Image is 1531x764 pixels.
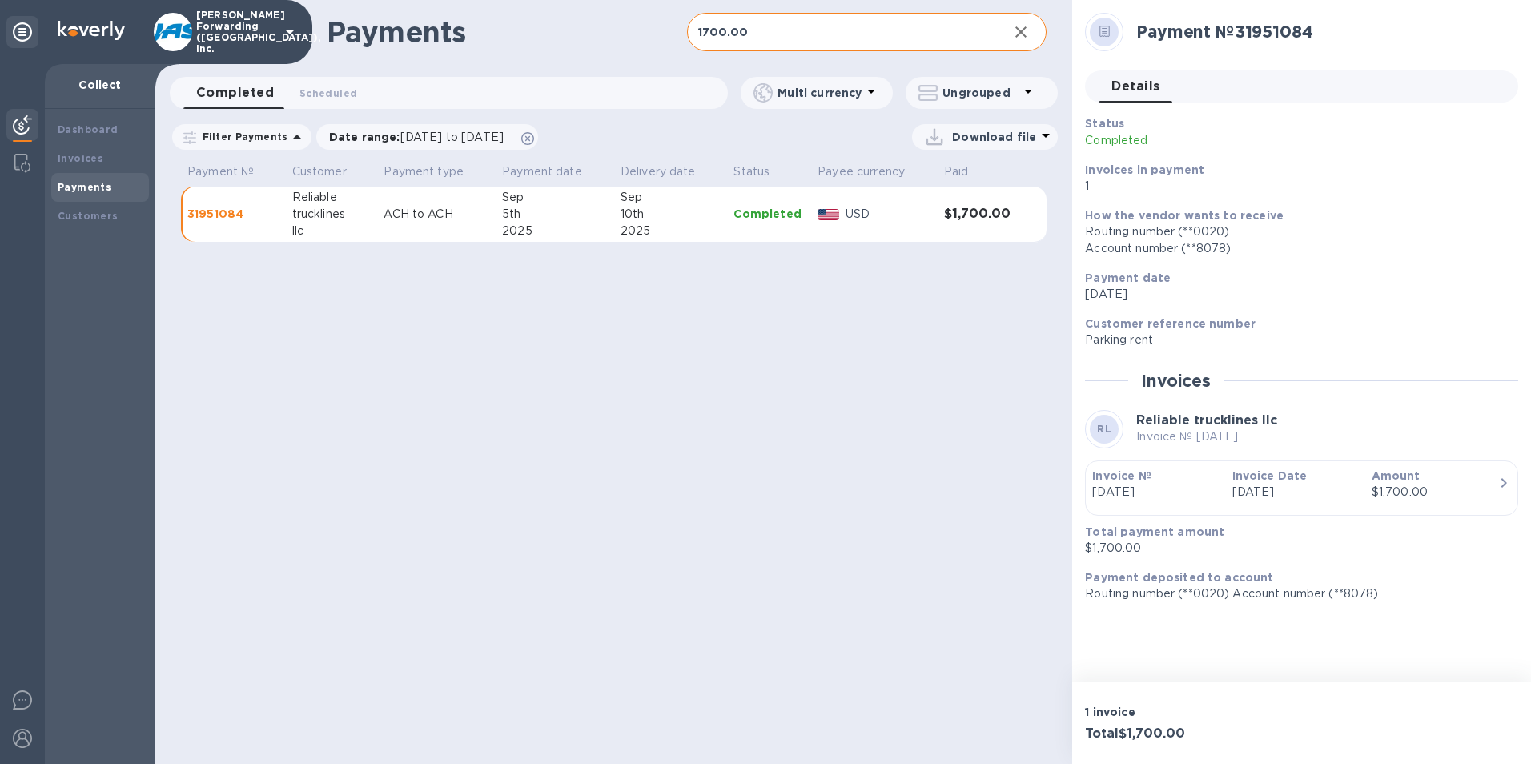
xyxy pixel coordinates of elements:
[58,21,125,40] img: Logo
[846,206,931,223] p: USD
[1085,571,1273,584] b: Payment deposited to account
[196,10,276,54] p: [PERSON_NAME] Forwarding ([GEOGRAPHIC_DATA]), Inc.
[1232,484,1359,501] p: [DATE]
[1372,469,1420,482] b: Amount
[196,130,287,143] p: Filter Payments
[1085,460,1518,516] button: Invoice №[DATE]Invoice Date[DATE]Amount$1,700.00
[944,207,1014,222] h3: $1,700.00
[292,163,368,180] span: Customer
[58,181,111,193] b: Payments
[1085,540,1505,557] p: $1,700.00
[621,206,721,223] div: 10th
[778,85,862,101] p: Multi currency
[1085,163,1204,176] b: Invoices in payment
[621,163,717,180] span: Delivery date
[502,206,608,223] div: 5th
[1085,117,1124,130] b: Status
[733,206,805,222] p: Completed
[384,163,484,180] span: Payment type
[327,15,687,49] h1: Payments
[1085,585,1505,602] p: Routing number (**0020) Account number (**8078)
[1092,469,1151,482] b: Invoice №
[502,163,582,180] p: Payment date
[502,163,603,180] span: Payment date
[1085,223,1505,240] div: Routing number (**0020)
[1085,286,1505,303] p: [DATE]
[502,223,608,239] div: 2025
[187,163,254,180] p: Payment №
[621,189,721,206] div: Sep
[292,206,372,223] div: trucklines
[1232,469,1308,482] b: Invoice Date
[944,163,990,180] span: Paid
[196,82,274,104] span: Completed
[1085,240,1505,257] div: Account number (**8078)
[292,163,347,180] p: Customer
[733,163,770,180] p: Status
[1085,726,1295,742] h3: Total $1,700.00
[1085,209,1284,222] b: How the vendor wants to receive
[1085,317,1256,330] b: Customer reference number
[299,85,357,102] span: Scheduled
[818,163,926,180] span: Payee currency
[1085,525,1224,538] b: Total payment amount
[621,163,696,180] p: Delivery date
[1085,132,1365,149] p: Completed
[58,210,119,222] b: Customers
[316,124,538,150] div: Date range:[DATE] to [DATE]
[400,131,504,143] span: [DATE] to [DATE]
[292,223,372,239] div: llc
[384,163,464,180] p: Payment type
[733,163,790,180] span: Status
[1136,428,1277,445] p: Invoice № [DATE]
[329,129,512,145] p: Date range :
[1136,412,1277,428] b: Reliable trucklines llc
[58,152,103,164] b: Invoices
[502,189,608,206] div: Sep
[6,16,38,48] div: Unpin categories
[818,209,839,220] img: USD
[1085,178,1505,195] p: 1
[1111,75,1159,98] span: Details
[1085,271,1171,284] b: Payment date
[1092,484,1219,501] p: [DATE]
[952,129,1036,145] p: Download file
[944,163,969,180] p: Paid
[621,223,721,239] div: 2025
[384,206,489,223] p: ACH to ACH
[1097,423,1111,435] b: RL
[58,123,119,135] b: Dashboard
[1085,332,1505,348] p: Parking rent
[818,163,905,180] p: Payee currency
[187,206,279,222] p: 31951084
[1085,704,1295,720] p: 1 invoice
[1136,22,1505,42] h2: Payment № 31951084
[942,85,1019,101] p: Ungrouped
[187,163,275,180] span: Payment №
[1372,484,1498,501] div: $1,700.00
[1141,371,1211,391] h2: Invoices
[58,77,143,93] p: Collect
[292,189,372,206] div: Reliable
